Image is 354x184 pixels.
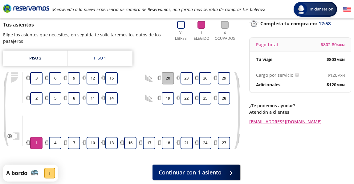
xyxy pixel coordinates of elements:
a: Piso 2 [3,51,67,66]
button: 11 [87,92,99,104]
small: MXN [336,83,345,87]
button: 13 [105,137,118,149]
span: $ 120 [327,81,345,88]
button: 5 [49,92,61,104]
button: 26 [199,72,211,84]
button: 6 [49,72,61,84]
p: 1 Elegido [193,30,210,41]
p: 31 Libres [173,30,189,41]
button: 16 [124,137,136,149]
button: 19 [162,92,174,104]
a: Brand Logo [3,4,49,15]
p: Cargo por servicio [256,72,293,78]
button: 8 [68,92,80,104]
button: 28 [218,92,230,104]
button: 9 [68,72,80,84]
em: ¡Bienvenido a la nueva experiencia de compra de Reservamos, una forma más sencilla de comprar tus... [52,6,265,12]
button: 7 [68,137,80,149]
span: Iniciar sesión [307,6,336,12]
span: $ 120 [328,72,345,78]
p: A bordo [6,169,27,177]
button: 2 [30,92,43,104]
i: Brand Logo [3,4,49,13]
button: 25 [199,92,211,104]
button: 23 [181,72,193,84]
button: 14 [105,92,118,104]
button: English [343,6,351,13]
p: Atención a clientes [249,109,351,115]
button: 15 [105,72,118,84]
iframe: Messagebird Livechat Widget [318,148,348,178]
div: Piso 1 [94,55,106,61]
p: Tu viaje [256,56,272,63]
p: 4 Ocupados [214,30,235,41]
p: Elige los asientos que necesites, en seguida te solicitaremos los datos de los pasajeros [3,31,167,44]
a: [EMAIL_ADDRESS][DOMAIN_NAME] [249,118,351,125]
button: 4 [49,137,61,149]
button: 3 [30,72,43,84]
button: Continuar con 1 asiento [153,165,240,180]
button: 27 [218,137,230,149]
span: $ 802.80 [321,41,345,48]
span: Continuar con 1 asiento [159,168,222,177]
button: 10 [87,137,99,149]
p: Pago total [256,41,278,48]
span: 12:58 [319,20,331,27]
button: 24 [199,137,211,149]
button: 1 [30,137,43,149]
button: 18 [162,137,174,149]
button: 12 [87,72,99,84]
button: 20 [162,72,174,84]
small: MXN [337,43,345,47]
small: MXN [336,57,345,62]
a: Piso 1 [68,51,132,66]
button: 22 [181,92,193,104]
p: Tus asientos [3,21,167,28]
p: Completa tu compra en : [249,19,351,28]
button: 21 [181,137,193,149]
p: Adicionales [256,81,280,88]
button: 17 [143,137,155,149]
div: 1 [44,168,55,178]
button: 29 [218,72,230,84]
p: ¿Te podemos ayudar? [249,102,351,109]
small: MXN [337,73,345,78]
span: $ 803 [327,56,345,63]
